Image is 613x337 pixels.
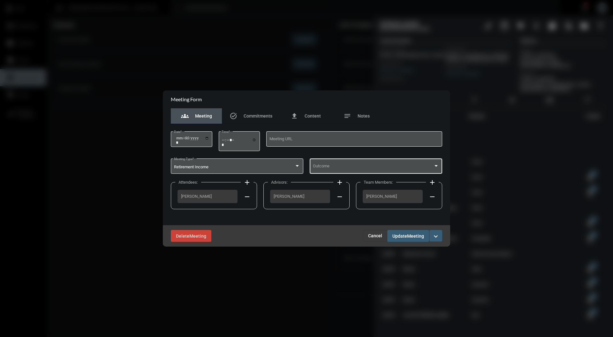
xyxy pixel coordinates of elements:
mat-icon: remove [428,193,436,201]
button: DeleteMeeting [171,230,211,242]
mat-icon: remove [336,193,344,201]
mat-icon: file_upload [291,112,298,120]
mat-icon: expand_more [432,233,440,240]
span: Notes [358,113,370,119]
mat-icon: add [336,179,344,186]
span: Delete [176,234,189,239]
h2: Meeting Form [171,96,202,102]
button: UpdateMeeting [387,230,429,242]
span: Cancel [368,233,382,238]
span: Content [305,113,321,119]
mat-icon: groups [181,112,189,120]
label: Attendees: [175,180,201,185]
span: [PERSON_NAME] [366,194,419,199]
mat-icon: add [428,179,436,186]
mat-icon: add [243,179,251,186]
span: [PERSON_NAME] [181,194,234,199]
label: Team Members: [360,180,396,185]
button: Cancel [363,230,387,241]
span: Retirement Income [174,165,208,169]
span: Meeting [189,234,206,239]
span: Commitments [244,113,272,119]
span: Meeting [407,234,424,239]
span: Update [392,234,407,239]
span: [PERSON_NAME] [274,194,327,199]
label: Advisors: [268,180,291,185]
mat-icon: notes [344,112,351,120]
mat-icon: remove [243,193,251,201]
span: Meeting [195,113,212,119]
mat-icon: task_alt [230,112,237,120]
